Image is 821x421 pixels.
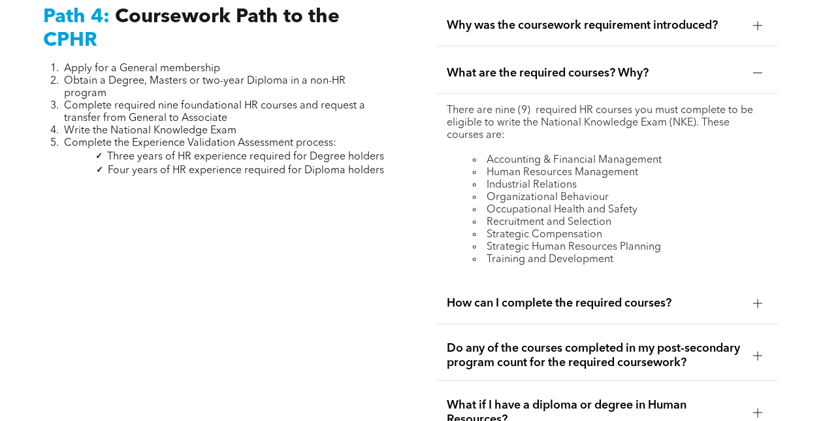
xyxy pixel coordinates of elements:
[64,126,236,136] span: Write the National Knowledge Exam
[473,167,767,179] li: Human Resources Management
[447,105,767,142] p: There are nine (9) required HR courses you must complete to be eligible to write the National Kno...
[43,31,97,50] span: CPHR
[64,101,365,124] span: Complete required nine foundational HR courses and request a transfer from General to Associate
[64,63,220,74] span: Apply for a General membership
[107,152,384,162] span: Three years of HR experience required for Degree holders
[447,296,743,311] span: How can I complete the required courses?
[473,179,767,192] li: Industrial Relations
[473,229,767,241] li: Strategic Compensation
[115,7,340,27] span: Coursework Path to the
[473,216,767,229] li: Recruitment and Selection
[473,204,767,216] li: Occupational Health and Safety
[473,192,767,204] li: Organizational Behaviour
[447,18,743,33] span: Why was the coursework requirement introduced?
[447,341,743,370] span: Do any of the courses completed in my post-secondary program count for the required coursework?
[64,76,346,99] span: Obtain a Degree, Masters or two-year Diploma in a non-HR program
[43,7,110,27] span: Path 4:
[108,165,384,176] span: Four years of HR experience required for Diploma holders
[64,138,336,148] span: Complete the Experience Validation Assessment process:
[473,154,767,167] li: Accounting & Financial Management
[473,241,767,254] li: Strategic Human Resources Planning
[473,254,767,266] li: Training and Development
[447,66,743,80] span: What are the required courses? Why?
